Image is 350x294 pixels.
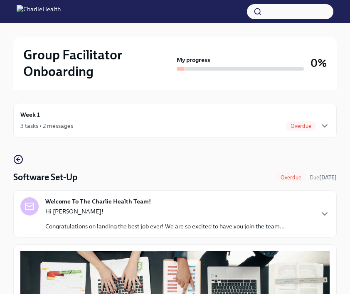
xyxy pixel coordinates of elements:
strong: Welcome To The Charlie Health Team! [45,197,151,206]
span: September 23rd, 2025 10:00 [310,174,337,181]
img: CharlieHealth [17,5,61,18]
p: Hi [PERSON_NAME]! [45,207,285,216]
span: Overdue [276,174,306,181]
span: Due [310,174,337,181]
h2: Group Facilitator Onboarding [23,47,173,80]
h4: Software Set-Up [13,171,77,184]
h6: Week 1 [20,110,40,119]
strong: My progress [177,56,210,64]
strong: [DATE] [319,174,337,181]
p: Congratulations on landing the best job ever! We are so excited to have you join the team... [45,222,285,230]
h3: 0% [311,56,327,71]
div: 3 tasks • 2 messages [20,122,73,130]
span: Overdue [286,123,316,129]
